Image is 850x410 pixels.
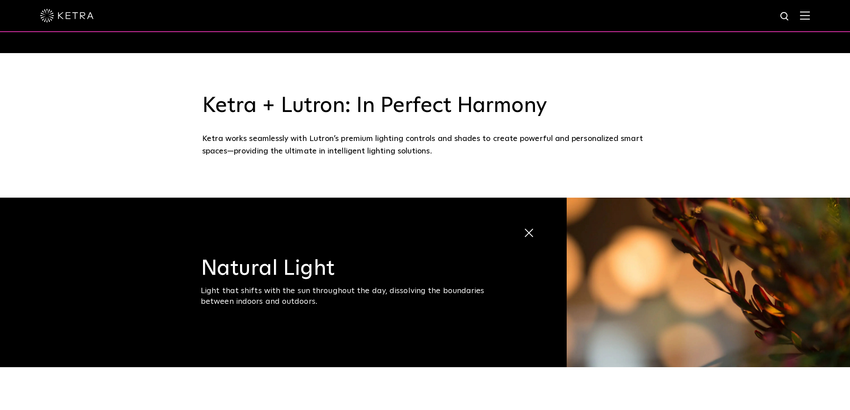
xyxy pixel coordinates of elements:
[780,11,791,22] img: search icon
[202,93,648,119] h3: Ketra + Lutron: In Perfect Harmony
[567,198,850,367] img: natural_light
[40,9,94,22] img: ketra-logo-2019-white
[201,258,502,279] h3: Natural Light
[202,133,648,158] div: Ketra works seamlessly with Lutron’s premium lighting controls and shades to create powerful and ...
[201,286,502,307] div: Light that shifts with the sun throughout the day, dissolving the boundaries between indoors and ...
[800,11,810,20] img: Hamburger%20Nav.svg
